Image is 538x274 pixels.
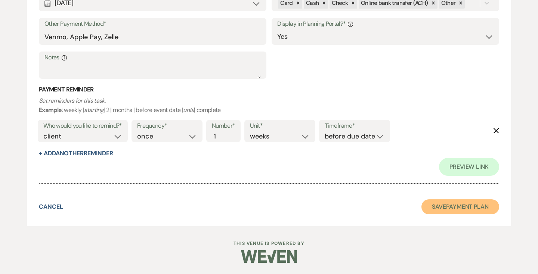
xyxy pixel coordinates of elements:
[39,204,63,210] button: Cancel
[39,96,499,115] p: : weekly | | 2 | months | before event date | | complete
[439,158,499,176] a: Preview Link
[39,97,105,105] i: Set reminders for this task.
[241,243,297,270] img: Weven Logo
[212,121,235,131] label: Number*
[250,121,310,131] label: Unit*
[39,85,499,94] h3: Payment Reminder
[183,106,194,114] i: until
[137,121,197,131] label: Frequency*
[277,19,494,29] label: Display in Planning Portal?*
[43,121,122,131] label: Who would you like to remind?*
[325,121,384,131] label: Timeframe*
[39,106,62,114] b: Example
[421,199,499,214] button: SavePayment Plan
[39,150,113,156] button: + AddAnotherReminder
[44,19,261,29] label: Other Payment Method*
[44,52,261,63] label: Notes
[84,106,103,114] i: starting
